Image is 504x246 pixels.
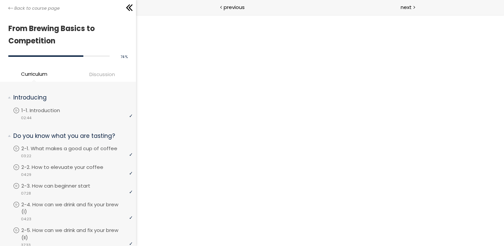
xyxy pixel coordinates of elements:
span: 74 % [121,54,128,59]
span: next [401,3,412,11]
span: 02:44 [21,115,31,121]
p: 2-2. How to elevuate your coffee [21,164,117,171]
span: Discussion [89,70,115,78]
span: 07:28 [21,191,31,196]
a: Back to course page [8,5,60,12]
p: 2-3. How can beginner start [21,182,104,190]
p: Introducing [13,93,128,102]
h1: From Brewing Basics to Competition [8,22,124,47]
p: 1-1. Introduction [21,107,73,114]
span: previous [224,3,245,11]
span: 04:29 [21,172,31,178]
p: 2-5. How can we drink and fix your brew (II) [21,227,133,241]
span: 03:22 [21,153,31,159]
p: Do you know what you are tasting? [13,132,128,140]
span: 04:23 [21,216,31,222]
span: Curriculum [21,70,47,78]
p: 2-1. What makes a good cup of coffee [21,145,131,152]
p: 2-4. How can we drink and fix your brew (I) [21,201,133,216]
span: Back to course page [14,5,60,12]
